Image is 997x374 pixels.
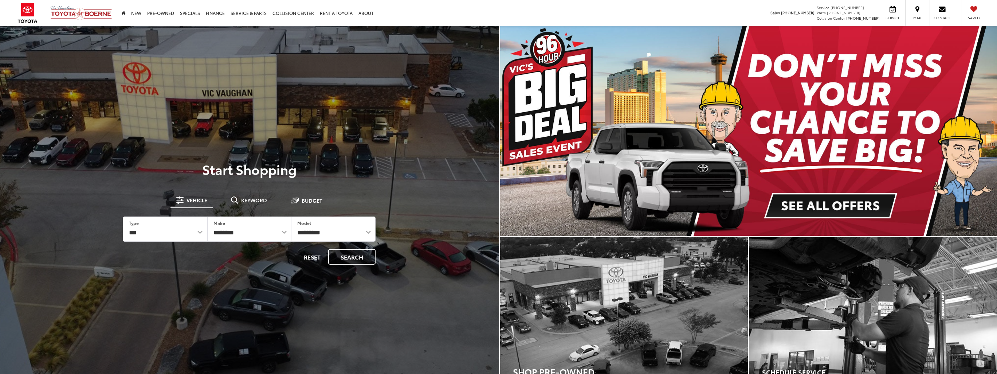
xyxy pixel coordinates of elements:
[770,10,780,15] span: Sales
[297,220,311,226] label: Model
[817,10,826,15] span: Parts
[817,5,829,10] span: Service
[817,15,845,21] span: Collision Center
[831,5,864,10] span: [PHONE_NUMBER]
[187,198,207,203] span: Vehicle
[213,220,225,226] label: Make
[884,15,901,20] span: Service
[966,15,982,20] span: Saved
[50,5,112,20] img: Vic Vaughan Toyota of Boerne
[827,10,860,15] span: [PHONE_NUMBER]
[302,198,322,203] span: Budget
[241,198,267,203] span: Keyword
[909,15,925,20] span: Map
[129,220,139,226] label: Type
[934,15,951,20] span: Contact
[298,249,327,265] button: Reset
[31,162,468,176] p: Start Shopping
[781,10,815,15] span: [PHONE_NUMBER]
[846,15,880,21] span: [PHONE_NUMBER]
[328,249,376,265] button: Search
